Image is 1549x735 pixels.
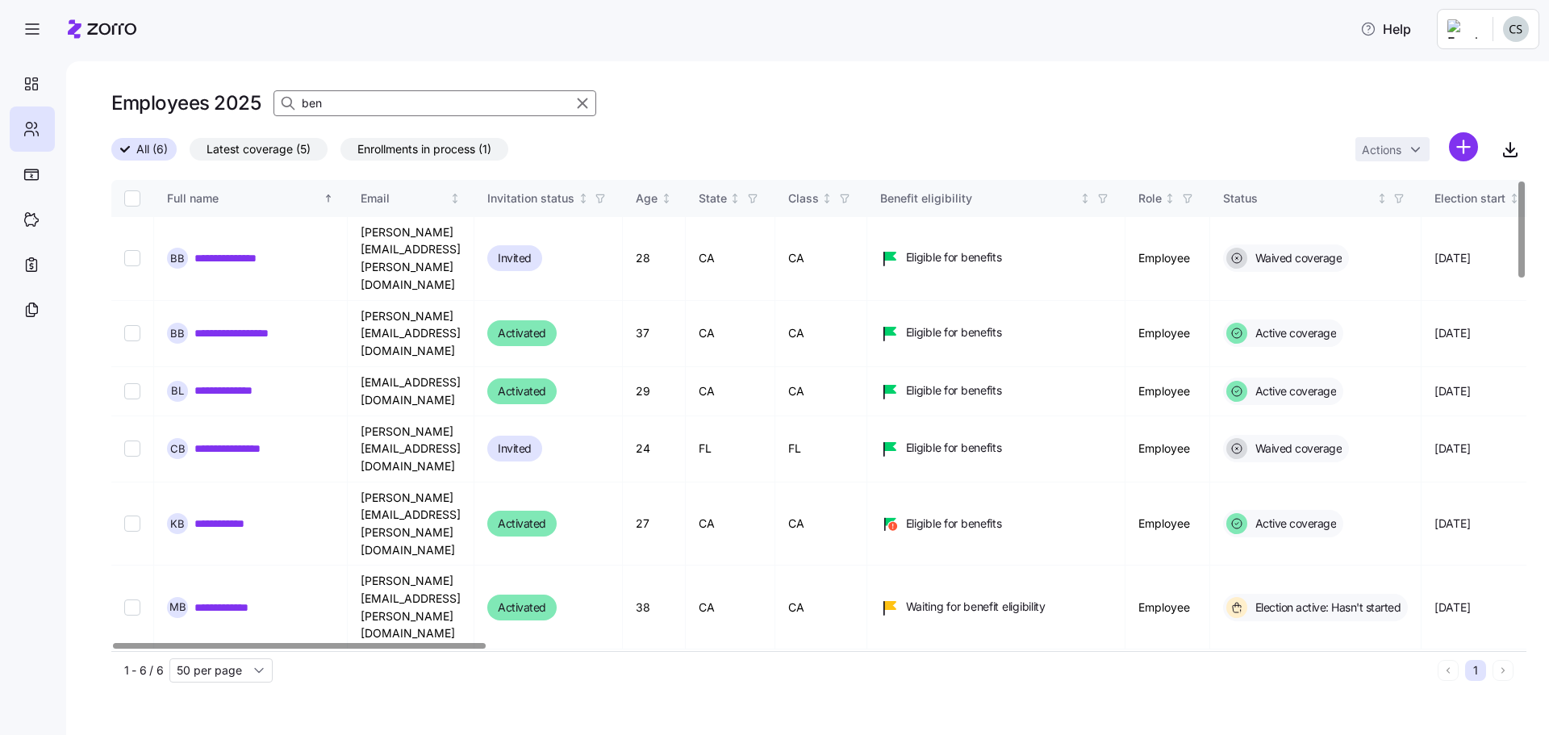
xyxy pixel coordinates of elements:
span: [DATE] [1434,250,1470,266]
td: CA [686,482,775,566]
td: Employee [1125,217,1210,301]
span: Eligible for benefits [906,516,1002,532]
div: Full name [167,190,320,207]
input: Select record 4 [124,441,140,457]
span: M B [169,602,186,612]
th: StateNot sorted [686,180,775,217]
span: [DATE] [1434,516,1470,532]
span: Election active: Hasn't started [1250,599,1401,616]
button: Help [1347,13,1424,45]
span: Activated [498,382,546,401]
div: Not sorted [449,193,461,204]
h1: Employees 2025 [111,90,261,115]
td: Employee [1125,416,1210,482]
div: Not sorted [1509,193,1520,204]
span: 1 - 6 / 6 [124,662,163,679]
span: [DATE] [1434,325,1470,341]
div: Invitation status [487,190,574,207]
th: Invitation statusNot sorted [474,180,623,217]
td: 29 [623,367,686,416]
td: 24 [623,416,686,482]
span: K B [170,519,185,529]
span: Active coverage [1250,516,1337,532]
span: Waived coverage [1250,250,1342,266]
span: Actions [1362,144,1401,156]
span: C B [170,444,186,454]
span: Activated [498,598,546,617]
span: Invited [498,248,532,268]
span: Eligible for benefits [906,382,1002,399]
span: [DATE] [1434,441,1470,457]
td: Employee [1125,301,1210,367]
span: Latest coverage (5) [207,139,311,160]
td: 37 [623,301,686,367]
input: Select record 6 [124,599,140,616]
span: Activated [498,324,546,343]
img: Employer logo [1447,19,1480,39]
div: Age [636,190,658,207]
span: Help [1360,19,1411,39]
div: Not sorted [729,193,741,204]
span: Invited [498,439,532,458]
div: Not sorted [821,193,833,204]
svg: add icon [1449,132,1478,161]
span: Waived coverage [1250,441,1342,457]
button: Actions [1355,137,1430,161]
span: [DATE] [1434,599,1470,616]
div: Election start [1434,190,1505,207]
span: Eligible for benefits [906,440,1002,456]
td: CA [686,301,775,367]
td: CA [775,301,867,367]
input: Select all records [124,190,140,207]
th: StatusNot sorted [1210,180,1422,217]
td: Employee [1125,566,1210,649]
input: Search Employees [273,90,596,116]
td: [PERSON_NAME][EMAIL_ADDRESS][PERSON_NAME][DOMAIN_NAME] [348,217,474,301]
span: Eligible for benefits [906,249,1002,265]
span: B B [170,253,185,264]
th: AgeNot sorted [623,180,686,217]
td: 38 [623,566,686,649]
td: CA [775,482,867,566]
td: FL [775,416,867,482]
td: [PERSON_NAME][EMAIL_ADDRESS][DOMAIN_NAME] [348,416,474,482]
div: Status [1223,190,1374,207]
span: Active coverage [1250,325,1337,341]
td: CA [775,367,867,416]
div: Role [1138,190,1162,207]
td: 28 [623,217,686,301]
td: [PERSON_NAME][EMAIL_ADDRESS][DOMAIN_NAME] [348,301,474,367]
span: All (6) [136,139,168,160]
td: Employee [1125,482,1210,566]
td: 27 [623,482,686,566]
th: Election startNot sorted [1422,180,1534,217]
div: Email [361,190,447,207]
th: ClassNot sorted [775,180,867,217]
td: [PERSON_NAME][EMAIL_ADDRESS][PERSON_NAME][DOMAIN_NAME] [348,482,474,566]
div: Not sorted [661,193,672,204]
button: Previous page [1438,660,1459,681]
th: EmailNot sorted [348,180,474,217]
div: Not sorted [578,193,589,204]
button: 1 [1465,660,1486,681]
div: Benefit eligibility [880,190,1077,207]
input: Select record 2 [124,325,140,341]
span: Eligible for benefits [906,324,1002,340]
td: [EMAIL_ADDRESS][DOMAIN_NAME] [348,367,474,416]
td: CA [775,217,867,301]
div: Sorted ascending [323,193,334,204]
td: [PERSON_NAME][EMAIL_ADDRESS][PERSON_NAME][DOMAIN_NAME] [348,566,474,649]
input: Select record 3 [124,383,140,399]
td: FL [686,416,775,482]
div: Not sorted [1164,193,1175,204]
div: Not sorted [1079,193,1091,204]
td: CA [686,367,775,416]
span: B B [170,328,185,339]
td: CA [686,566,775,649]
div: Not sorted [1376,193,1388,204]
span: B L [171,386,184,396]
span: Enrollments in process (1) [357,139,491,160]
input: Select record 1 [124,250,140,266]
th: Full nameSorted ascending [154,180,348,217]
img: 2df6d97b4bcaa7f1b4a2ee07b0c0b24b [1503,16,1529,42]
